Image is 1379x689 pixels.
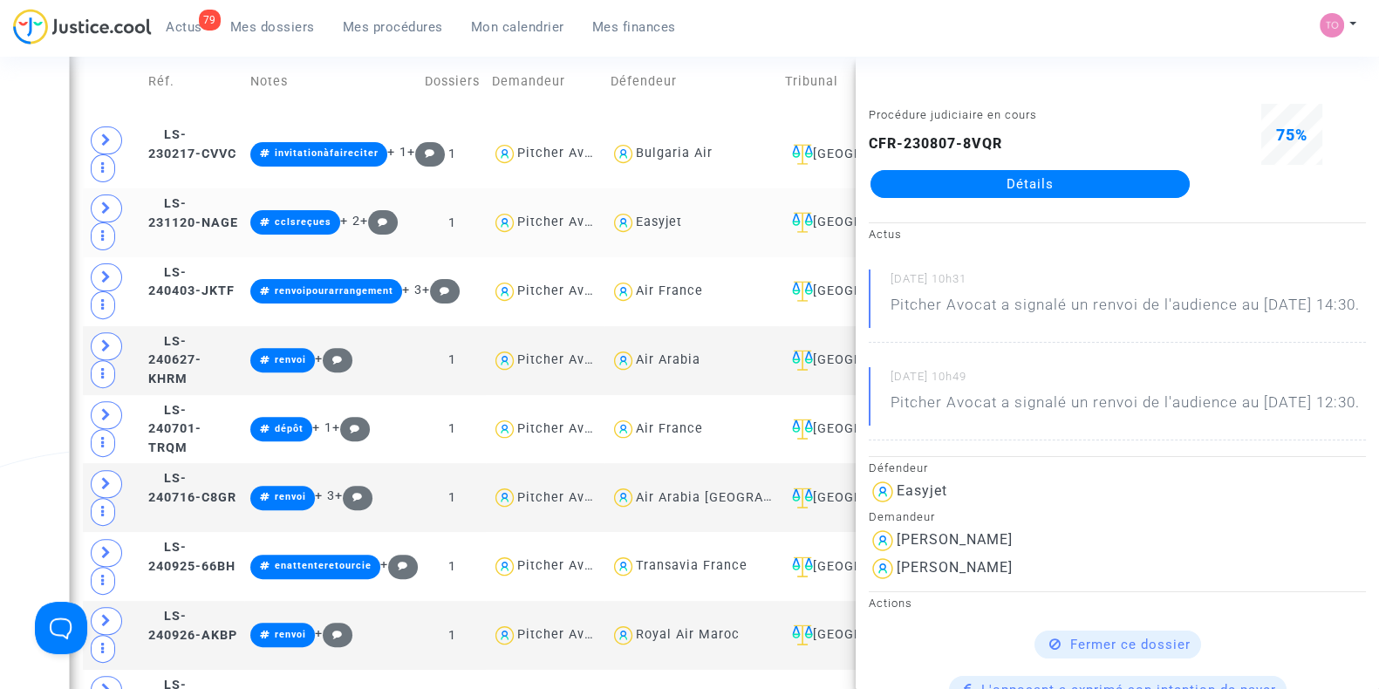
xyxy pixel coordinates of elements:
div: Bulgaria Air [636,146,713,160]
p: Pitcher Avocat a signalé un renvoi de l'audience au [DATE] 12:30. [891,392,1360,422]
img: icon-faciliter-sm.svg [792,419,813,440]
td: 1 [419,326,486,395]
span: LS-240403-JKTF [148,265,235,299]
img: icon-user.svg [492,485,517,510]
div: Pitcher Avocat [517,490,613,505]
span: + 1 [387,145,407,160]
span: Actus [166,19,202,35]
span: Mes procédures [343,19,443,35]
span: + [315,351,352,366]
td: Réf. [142,44,244,119]
div: Pitcher Avocat [517,558,613,573]
div: [GEOGRAPHIC_DATA] [785,144,935,165]
span: invitationàfaireciter [275,147,379,159]
td: 1 [419,257,486,326]
span: + [332,420,370,435]
td: Défendeur [604,44,779,119]
span: LS-240926-AKBP [148,609,237,643]
div: [GEOGRAPHIC_DATA] [785,419,935,440]
div: [GEOGRAPHIC_DATA] [785,624,935,645]
div: 79 [199,10,221,31]
span: Mes dossiers [230,19,315,35]
div: [PERSON_NAME] [897,559,1013,576]
div: Easyjet [636,215,682,229]
img: icon-user.svg [611,210,636,235]
b: CFR-230807-8VQR [869,135,1002,152]
img: jc-logo.svg [13,9,152,44]
small: [DATE] 10h31 [891,271,1366,294]
span: renvoi [275,491,306,502]
td: Notes [244,44,419,119]
img: icon-user.svg [492,623,517,648]
img: icon-faciliter-sm.svg [792,488,813,508]
img: icon-user.svg [611,554,636,579]
img: icon-faciliter-sm.svg [792,144,813,165]
a: Mes finances [578,14,690,40]
span: renvoipourarrangement [275,285,393,297]
small: [DATE] 10h49 [891,369,1366,392]
span: renvoi [275,629,306,640]
div: [GEOGRAPHIC_DATA] [785,281,935,302]
td: Dossiers [419,44,486,119]
div: [GEOGRAPHIC_DATA] [785,212,935,233]
td: 1 [419,119,486,188]
span: + [407,145,445,160]
div: Pitcher Avocat [517,283,613,298]
td: 1 [419,395,486,464]
img: icon-user.svg [611,623,636,648]
a: Mon calendrier [457,14,578,40]
span: + 2 [340,214,360,229]
td: 1 [419,601,486,670]
img: icon-faciliter-sm.svg [792,212,813,233]
span: 75% [1276,126,1307,144]
div: [GEOGRAPHIC_DATA] [785,350,935,371]
span: Mon calendrier [471,19,564,35]
a: Mes procédures [329,14,457,40]
a: Détails [870,170,1190,198]
div: Air France [636,283,703,298]
a: Mes dossiers [216,14,329,40]
img: icon-faciliter-sm.svg [792,350,813,371]
img: icon-user.svg [869,478,897,506]
span: + 1 [312,420,332,435]
img: icon-user.svg [611,279,636,304]
div: Royal Air Maroc [636,627,740,642]
a: 79Actus [152,14,216,40]
td: Tribunal [779,44,941,119]
small: Demandeur [869,510,935,523]
small: Procédure judiciaire en cours [869,108,1037,121]
img: icon-user.svg [492,279,517,304]
span: renvoi [275,354,306,365]
td: 1 [419,188,486,257]
small: Actus [869,228,902,241]
span: Mes finances [592,19,676,35]
small: Actions [869,597,912,610]
div: [GEOGRAPHIC_DATA] [785,556,935,577]
span: LS-240925-66BH [148,540,236,574]
span: + [315,626,352,641]
img: fe1f3729a2b880d5091b466bdc4f5af5 [1320,13,1344,38]
span: LS-231120-NAGE [148,196,238,230]
span: + [380,557,418,572]
div: Pitcher Avocat [517,627,613,642]
span: LS-240701-TRQM [148,403,201,455]
div: Transavia France [636,558,748,573]
span: dépôt [275,423,304,434]
span: LS-240627-KHRM [148,334,201,386]
img: icon-user.svg [869,555,897,583]
img: icon-user.svg [611,348,636,373]
span: Fermer ce dossier [1070,637,1191,652]
td: Demandeur [486,44,604,119]
td: 1 [419,463,486,532]
img: icon-user.svg [869,527,897,555]
div: Pitcher Avocat [517,215,613,229]
img: icon-user.svg [492,210,517,235]
img: icon-user.svg [492,554,517,579]
img: icon-user.svg [492,348,517,373]
img: icon-user.svg [492,141,517,167]
img: icon-faciliter-sm.svg [792,624,813,645]
div: Pitcher Avocat [517,146,613,160]
div: Air Arabia [GEOGRAPHIC_DATA] [636,490,839,505]
span: + [360,214,398,229]
span: + [335,488,372,503]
